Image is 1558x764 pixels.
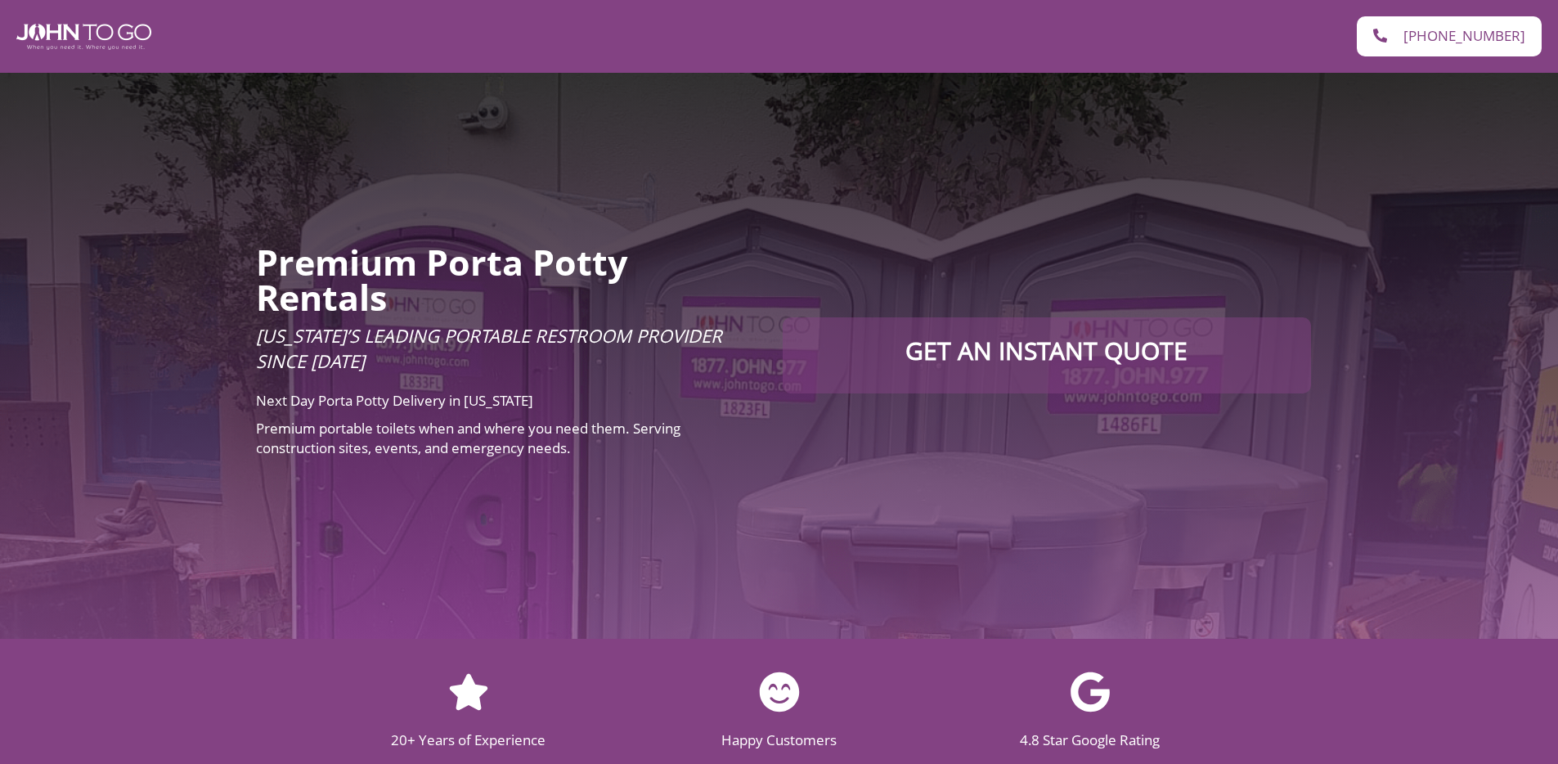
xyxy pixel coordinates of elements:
[256,323,722,373] span: [US_STATE]’s Leading Portable Restroom Provider Since [DATE]
[799,334,1294,369] p: Get an Instant Quote
[1357,16,1542,56] a: [PHONE_NUMBER]
[330,733,608,747] h2: 20+ Years of Experience
[640,733,918,747] h2: Happy Customers
[951,733,1229,747] h2: 4.8 Star Google Rating
[256,245,759,315] h2: Premium Porta Potty Rentals
[256,391,533,410] span: Next Day Porta Potty Delivery in [US_STATE]
[16,24,151,50] img: John To Go
[1403,29,1525,44] span: [PHONE_NUMBER]
[256,419,680,457] span: Premium portable toilets when and where you need them. Serving construction sites, events, and em...
[1493,699,1558,764] button: Live Chat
